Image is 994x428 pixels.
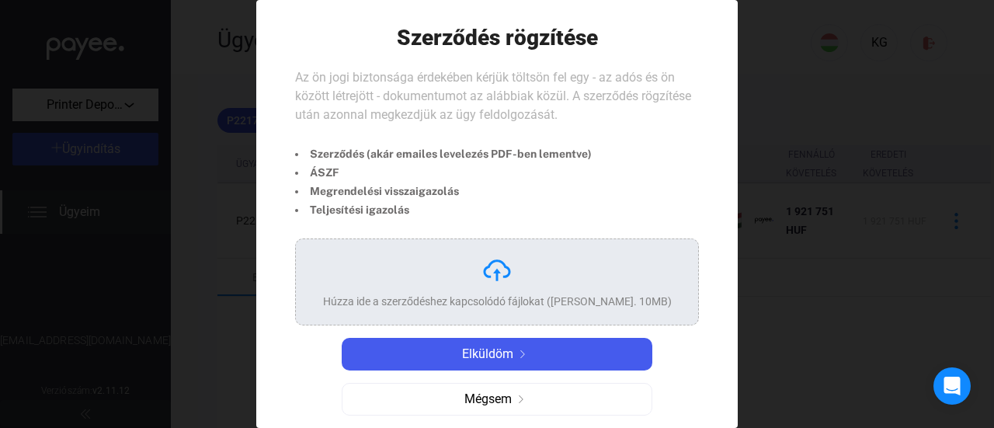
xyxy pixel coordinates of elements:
[295,182,592,200] li: Megrendelési visszaigazolás
[342,338,652,371] button: Elküldömarrow-right-white
[512,395,530,403] img: arrow-right-grey
[295,70,691,122] span: Az ön jogi biztonsága érdekében kérjük töltsön fel egy - az adós és ön között létrejött - dokumen...
[342,383,652,416] button: Mégsemarrow-right-grey
[462,345,513,364] span: Elküldöm
[933,367,971,405] div: Open Intercom Messenger
[397,24,598,51] h1: Szerződés rögzítése
[323,294,672,309] div: Húzza ide a szerződéshez kapcsolódó fájlokat ([PERSON_NAME]. 10MB)
[295,144,592,163] li: Szerződés (akár emailes levelezés PDF-ben lementve)
[513,350,532,358] img: arrow-right-white
[295,163,592,182] li: ÁSZF
[464,390,512,409] span: Mégsem
[295,200,592,219] li: Teljesítési igazolás
[481,255,513,286] img: upload-cloud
